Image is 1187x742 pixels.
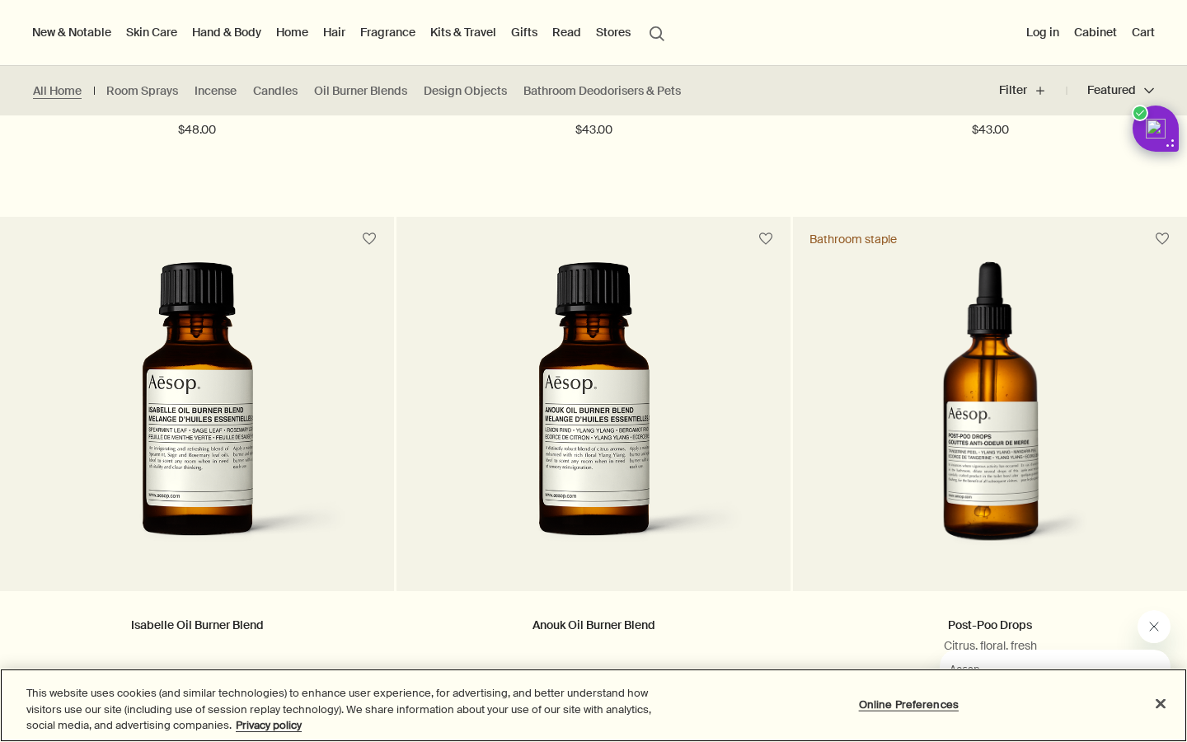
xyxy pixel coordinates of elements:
a: Incense [195,83,237,99]
a: Fragrance [357,21,419,43]
span: $43.00 [972,120,1009,140]
div: This website uses cookies (and similar technologies) to enhance user experience, for advertising,... [26,685,653,734]
span: $48.00 [178,120,216,140]
a: Home [273,21,312,43]
a: More information about your privacy, opens in a new tab [236,718,302,732]
button: Save to cabinet [751,224,781,254]
a: Design Objects [424,83,507,99]
a: Cabinet [1071,21,1120,43]
a: Oil Burner Blends [314,83,407,99]
button: Close [1142,685,1179,721]
a: Hair [320,21,349,43]
a: All Home [33,83,82,99]
button: Open search [642,16,672,48]
div: Aesop says "Our consultants are available now to offer personalised product advice.". Open messag... [900,610,1171,726]
a: Gifts [508,21,541,43]
a: Isabelle Oil Burner Blend [131,618,264,632]
img: Anouk Oil Burner Blend in amber glass bottle [438,261,750,566]
p: Citrus, floral, fresh [818,638,1162,653]
a: Post-Poo Drops with pipette [793,261,1187,591]
a: Hand & Body [189,21,265,43]
a: Kits & Travel [427,21,500,43]
a: Skin Care [123,21,181,43]
img: Isabelle Oil Burner Blend in amber glass bottle [41,261,354,566]
span: Our consultants are available now to offer personalised product advice. [10,35,207,81]
a: Candles [253,83,298,99]
a: Anouk Oil Burner Blend in amber glass bottle [396,261,791,591]
button: Filter [999,71,1067,110]
img: Post-Poo Drops with pipette [840,261,1139,566]
a: Read [549,21,584,43]
div: Bathroom staple [809,232,897,247]
a: Bathroom Deodorisers & Pets [523,83,681,99]
a: Room Sprays [106,83,178,99]
iframe: Message from Aesop [940,650,1171,726]
button: Save to cabinet [1147,224,1177,254]
button: New & Notable [29,21,115,43]
a: Anouk Oil Burner Blend [533,618,655,632]
iframe: Close message from Aesop [1138,610,1171,643]
button: Cart [1128,21,1158,43]
button: Save to cabinet [354,224,384,254]
button: Featured [1067,71,1154,110]
button: Stores [593,21,634,43]
span: $43.00 [575,120,612,140]
button: Online Preferences, Opens the preference center dialog [857,688,960,721]
button: Log in [1023,21,1063,43]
